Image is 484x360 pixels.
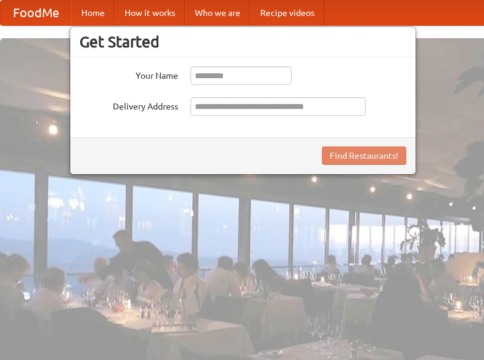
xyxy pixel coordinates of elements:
[250,1,324,25] a: Recipe videos
[80,66,178,82] label: Your Name
[72,1,115,25] a: Home
[1,1,72,25] a: FoodMe
[185,1,250,25] a: Who we are
[80,97,178,113] label: Delivery Address
[322,146,406,165] button: Find Restaurants!
[115,1,185,25] a: How it works
[80,33,406,51] h3: Get Started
